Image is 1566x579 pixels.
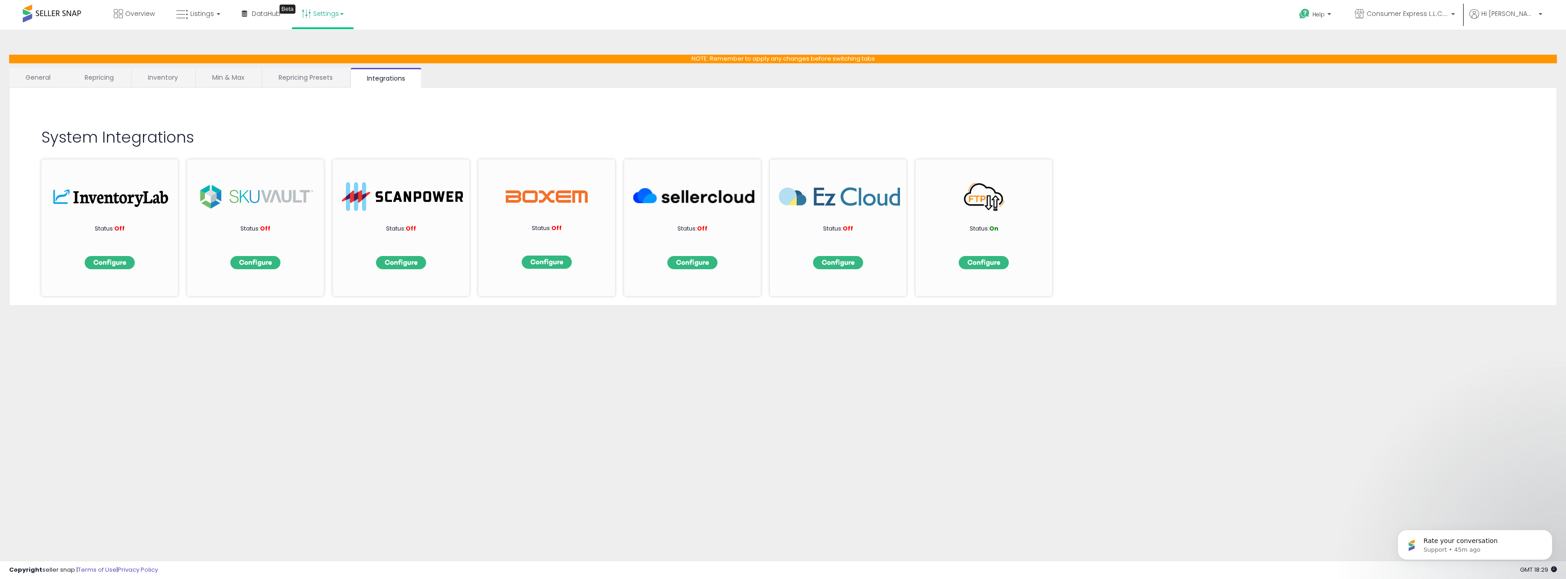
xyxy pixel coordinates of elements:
[376,256,426,269] img: configbtn.png
[210,225,301,233] p: Status:
[9,68,67,87] a: General
[190,9,214,18] span: Listings
[633,182,754,211] img: SellerCloud_266x63.png
[697,224,707,233] span: Off
[260,224,270,233] span: Off
[1384,511,1566,574] iframe: Intercom notifications message
[793,225,884,233] p: Status:
[1481,9,1536,18] span: Hi [PERSON_NAME]
[501,224,592,233] p: Status:
[1299,8,1310,20] i: Get Help
[280,5,295,14] div: Tooltip anchor
[9,55,1557,63] p: NOTE: Remember to apply any changes before switching tabs
[1312,10,1325,18] span: Help
[989,224,998,233] span: On
[262,68,349,87] a: Repricing Presets
[114,224,125,233] span: Off
[843,224,853,233] span: Off
[925,182,1046,211] img: FTP_266x63.png
[41,129,1525,146] h2: System Integrations
[252,9,280,18] span: DataHub
[779,182,900,211] img: EzCloud_266x63.png
[132,68,194,87] a: Inventory
[196,68,261,87] a: Min & Max
[667,256,717,269] img: configbtn.png
[1469,9,1542,30] a: Hi [PERSON_NAME]
[522,256,572,269] img: configbtn.png
[85,256,135,269] img: configbtn.png
[64,225,155,233] p: Status:
[342,182,463,211] img: ScanPower-logo.png
[506,182,588,211] img: Boxem Logo
[356,225,447,233] p: Status:
[125,9,155,18] span: Overview
[551,224,562,232] span: Off
[351,68,422,88] a: Integrations
[51,182,172,211] img: inv.png
[647,225,738,233] p: Status:
[68,68,130,87] a: Repricing
[959,256,1009,269] img: configbtn.png
[813,256,863,269] img: configbtn.png
[406,224,416,233] span: Off
[938,225,1029,233] p: Status:
[230,256,280,269] img: configbtn.png
[1367,9,1449,18] span: Consumer Express L.L.C. [GEOGRAPHIC_DATA]
[196,182,317,211] img: sku.png
[1292,1,1340,30] a: Help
